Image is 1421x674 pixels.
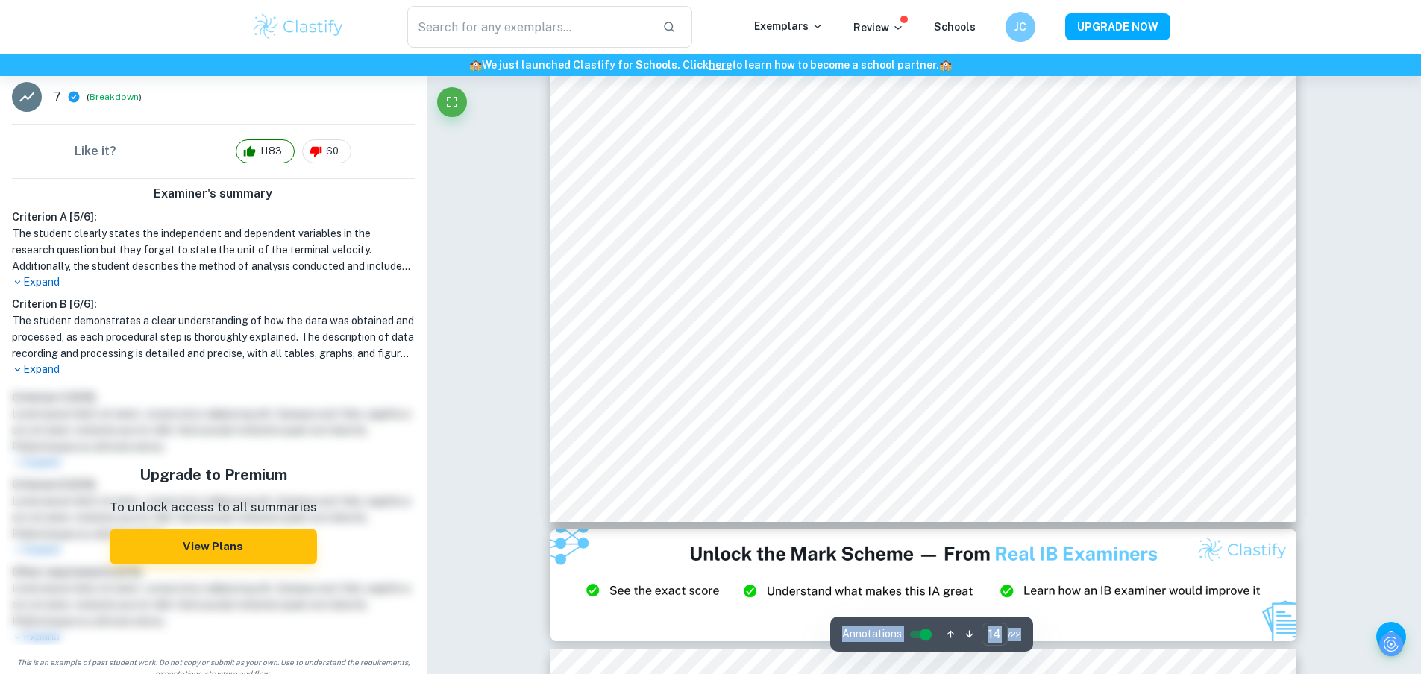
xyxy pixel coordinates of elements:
[1065,13,1170,40] button: UPGRADE NOW
[110,498,317,517] p: To unlock access to all summaries
[1011,19,1029,35] h6: JC
[236,139,295,163] div: 1183
[12,274,415,290] p: Expand
[302,139,351,163] div: 60
[939,59,952,71] span: 🏫
[90,90,139,104] button: Breakdown
[75,142,116,160] h6: Like it?
[842,626,902,642] span: Annotations
[110,529,317,564] button: View Plans
[1376,622,1406,652] button: Help and Feedback
[469,59,482,71] span: 🏫
[1008,628,1021,641] span: / 22
[3,57,1418,73] h6: We just launched Clastify for Schools. Click to learn how to become a school partner.
[1006,12,1035,42] button: JC
[318,144,347,159] span: 60
[251,12,346,42] img: Clastify logo
[6,185,421,203] h6: Examiner's summary
[12,362,415,377] p: Expand
[251,144,290,159] span: 1183
[550,529,1296,641] img: Ad
[12,209,415,225] h6: Criterion A [ 5 / 6 ]:
[110,464,317,486] h5: Upgrade to Premium
[12,225,415,274] h1: The student clearly states the independent and dependent variables in the research question but t...
[12,312,415,362] h1: The student demonstrates a clear understanding of how the data was obtained and processed, as eac...
[853,19,904,36] p: Review
[407,6,651,48] input: Search for any exemplars...
[87,90,142,104] span: ( )
[934,21,976,33] a: Schools
[437,87,467,117] button: Fullscreen
[754,18,824,34] p: Exemplars
[12,296,415,312] h6: Criterion B [ 6 / 6 ]:
[709,59,732,71] a: here
[54,88,61,106] p: 7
